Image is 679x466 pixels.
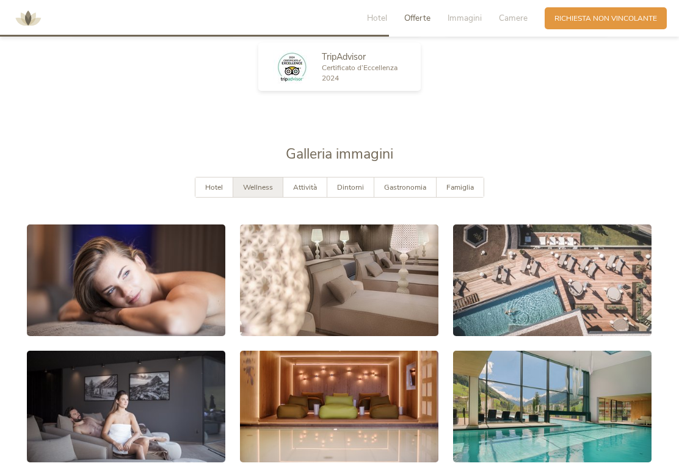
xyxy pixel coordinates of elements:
[384,182,426,192] span: Gastronomia
[337,182,364,192] span: Dintorni
[293,182,317,192] span: Attività
[273,50,310,84] img: TripAdvisor
[404,12,430,24] span: Offerte
[499,12,528,24] span: Camere
[322,51,366,63] span: TripAdvisor
[286,145,393,163] span: Galleria immagini
[554,13,657,24] span: Richiesta non vincolante
[448,12,482,24] span: Immagini
[10,15,46,21] a: AMONTI & LUNARIS Wellnessresort
[446,182,474,192] span: Famiglia
[205,182,223,192] span: Hotel
[367,12,387,24] span: Hotel
[243,182,273,192] span: Wellness
[322,63,398,83] span: Certificato d’Eccellenza 2024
